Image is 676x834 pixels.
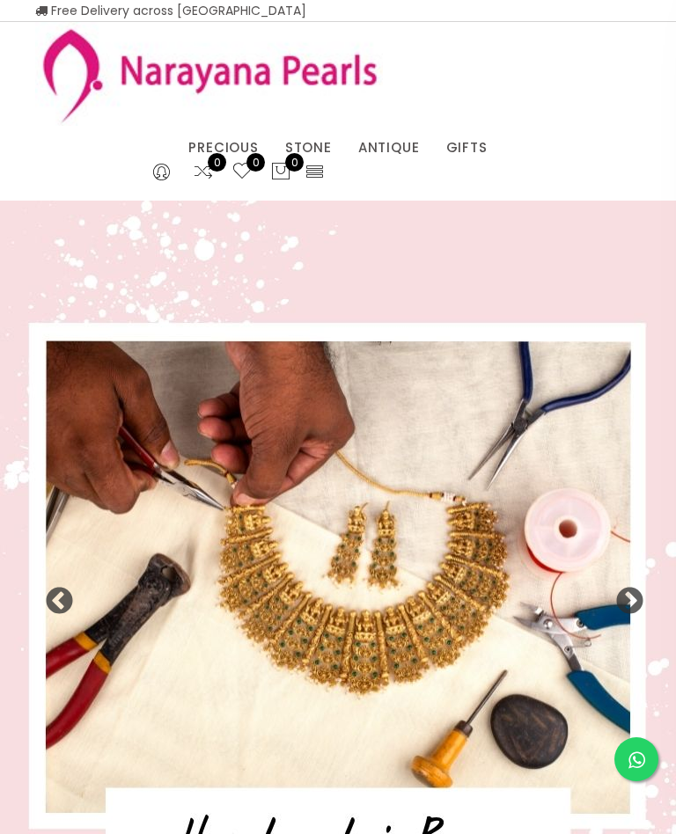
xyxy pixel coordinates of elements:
span: 0 [246,153,265,172]
a: 0 [231,161,253,184]
button: 0 [270,161,291,184]
a: STONE [285,135,332,161]
button: Next [614,587,632,604]
span: Free Delivery across [GEOGRAPHIC_DATA] [35,2,306,19]
a: GIFTS [446,135,488,161]
span: 0 [208,153,226,172]
button: Previous [44,587,62,604]
a: ANTIQUE [358,135,420,161]
a: 0 [193,161,214,184]
a: PRECIOUS [188,135,258,161]
span: 0 [285,153,304,172]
